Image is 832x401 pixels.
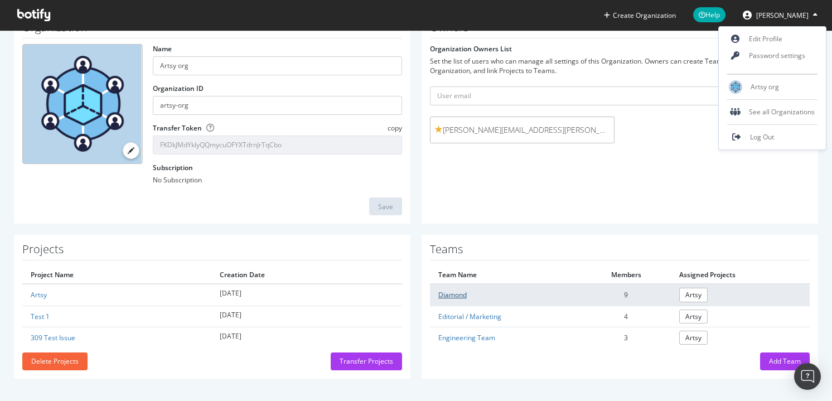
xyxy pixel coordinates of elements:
[603,10,676,21] button: Create Organization
[430,44,512,54] label: Organization Owners List
[582,306,671,327] td: 4
[582,284,671,306] td: 9
[719,47,826,64] a: Password settings
[153,44,172,54] label: Name
[719,129,826,146] a: Log Out
[719,31,826,47] a: Edit Profile
[153,56,402,75] input: name
[679,331,708,345] a: Artsy
[769,356,801,366] div: Add Team
[430,56,810,75] div: Set the list of users who can manage all settings of this Organization. Owners can create Teams, ...
[31,290,47,299] a: Artsy
[31,356,79,366] div: Delete Projects
[22,243,402,260] h1: Projects
[331,352,402,370] button: Transfer Projects
[153,163,193,172] label: Subscription
[430,86,810,105] input: User email
[679,288,708,302] a: Artsy
[438,290,467,299] a: Diamond
[211,327,402,348] td: [DATE]
[430,243,810,260] h1: Teams
[331,356,402,366] a: Transfer Projects
[750,132,774,142] span: Log Out
[378,202,393,211] div: Save
[430,266,582,284] th: Team Name
[211,284,402,306] td: [DATE]
[153,175,402,185] div: No Subscription
[734,6,826,24] button: [PERSON_NAME]
[794,363,821,390] div: Open Intercom Messenger
[582,266,671,284] th: Members
[211,266,402,284] th: Creation Date
[760,356,810,366] a: Add Team
[729,80,742,94] img: Artsy org
[31,312,50,321] a: Test 1
[31,333,75,342] a: 309 Test Issue
[582,327,671,348] td: 3
[438,312,501,321] a: Editorial / Marketing
[388,123,402,133] span: copy
[153,96,402,115] input: Organization ID
[340,356,393,366] div: Transfer Projects
[153,84,204,93] label: Organization ID
[679,310,708,323] a: Artsy
[369,197,402,215] button: Save
[22,266,211,284] th: Project Name
[693,7,725,22] span: Help
[760,352,810,370] button: Add Team
[22,356,88,366] a: Delete Projects
[211,306,402,327] td: [DATE]
[153,123,202,133] label: Transfer Token
[438,333,495,342] a: Engineering Team
[719,104,826,120] div: See all Organizations
[671,266,810,284] th: Assigned Projects
[751,82,779,91] span: Artsy org
[435,124,610,136] span: [PERSON_NAME][EMAIL_ADDRESS][PERSON_NAME][DOMAIN_NAME]
[22,352,88,370] button: Delete Projects
[756,11,809,20] span: Jenna Poczik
